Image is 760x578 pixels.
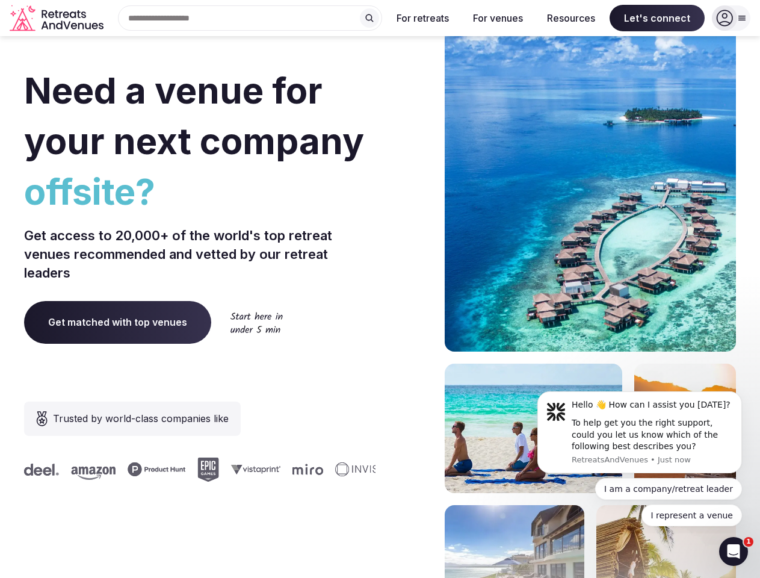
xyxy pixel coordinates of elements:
iframe: Intercom notifications message [519,381,760,533]
svg: Epic Games company logo [197,458,219,482]
svg: Deel company logo [24,464,59,476]
img: Start here in under 5 min [230,312,283,333]
svg: Retreats and Venues company logo [10,5,106,32]
span: Need a venue for your next company [24,69,364,163]
button: For retreats [387,5,459,31]
iframe: Intercom live chat [719,537,748,566]
img: yoga on tropical beach [445,364,622,493]
svg: Vistaprint company logo [231,464,280,474]
img: woman sitting in back of truck with camels [634,364,736,493]
a: Visit the homepage [10,5,106,32]
svg: Miro company logo [292,464,323,475]
span: Let's connect [610,5,705,31]
span: Trusted by world-class companies like [53,411,229,426]
svg: Invisible company logo [335,462,401,477]
button: Resources [537,5,605,31]
p: Get access to 20,000+ of the world's top retreat venues recommended and vetted by our retreat lea... [24,226,375,282]
a: Get matched with top venues [24,301,211,343]
span: 1 [744,537,753,547]
span: offsite? [24,166,375,217]
button: For venues [463,5,533,31]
